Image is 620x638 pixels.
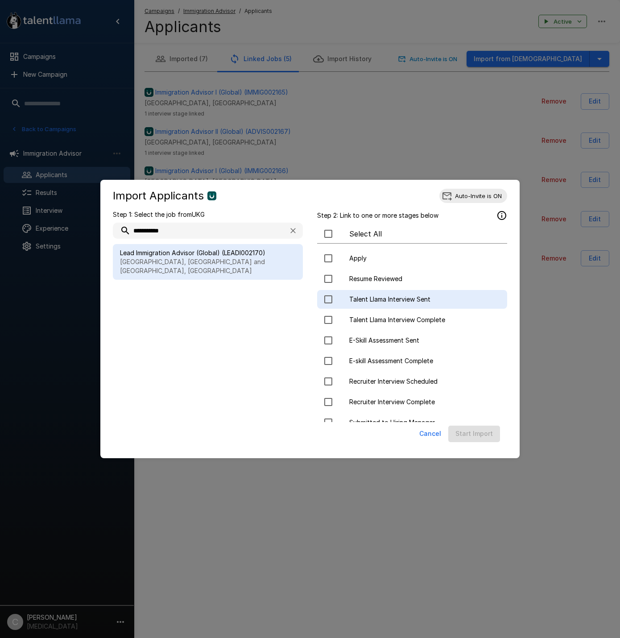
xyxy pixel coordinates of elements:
span: Recruiter Interview Scheduled [349,377,500,386]
p: Step 1: Select the job from UKG [113,210,303,219]
span: Recruiter Interview Complete [349,398,500,406]
span: Submitted to Hiring Manager [349,418,500,427]
p: [GEOGRAPHIC_DATA], [GEOGRAPHIC_DATA] and [GEOGRAPHIC_DATA], [GEOGRAPHIC_DATA] [120,257,296,275]
span: Talent Llama Interview Sent [349,295,500,304]
span: Lead Immigration Advisor (Global) (LEADI002170) [120,249,296,257]
span: E-skill Assessment Complete [349,356,500,365]
span: Resume Reviewed [349,274,500,283]
span: Auto-Invite is ON [450,192,507,199]
div: Submitted to Hiring Manager [317,413,507,432]
div: Resume Reviewed [317,269,507,288]
span: E-Skill Assessment Sent [349,336,500,345]
svg: Applicants that are currently in these stages will be imported. [496,210,507,221]
div: E-Skill Assessment Sent [317,331,507,350]
div: Recruiter Interview Complete [317,393,507,411]
span: Apply [349,254,500,263]
div: Lead Immigration Advisor (Global) (LEADI002170)[GEOGRAPHIC_DATA], [GEOGRAPHIC_DATA] and [GEOGRAPH... [113,244,303,280]
span: Talent Llama Interview Complete [349,315,500,324]
div: Recruiter Interview Scheduled [317,372,507,391]
div: Talent Llama Interview Complete [317,311,507,329]
p: Step 2: Link to one or more stages below [317,211,438,220]
div: Talent Llama Interview Sent [317,290,507,309]
div: Select All [317,224,507,244]
button: Cancel [416,426,445,442]
div: Apply [317,249,507,268]
div: E-skill Assessment Complete [317,352,507,370]
span: Select All [349,228,500,239]
h5: Import Applicants [113,189,204,203]
img: ukg_logo.jpeg [207,191,216,200]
